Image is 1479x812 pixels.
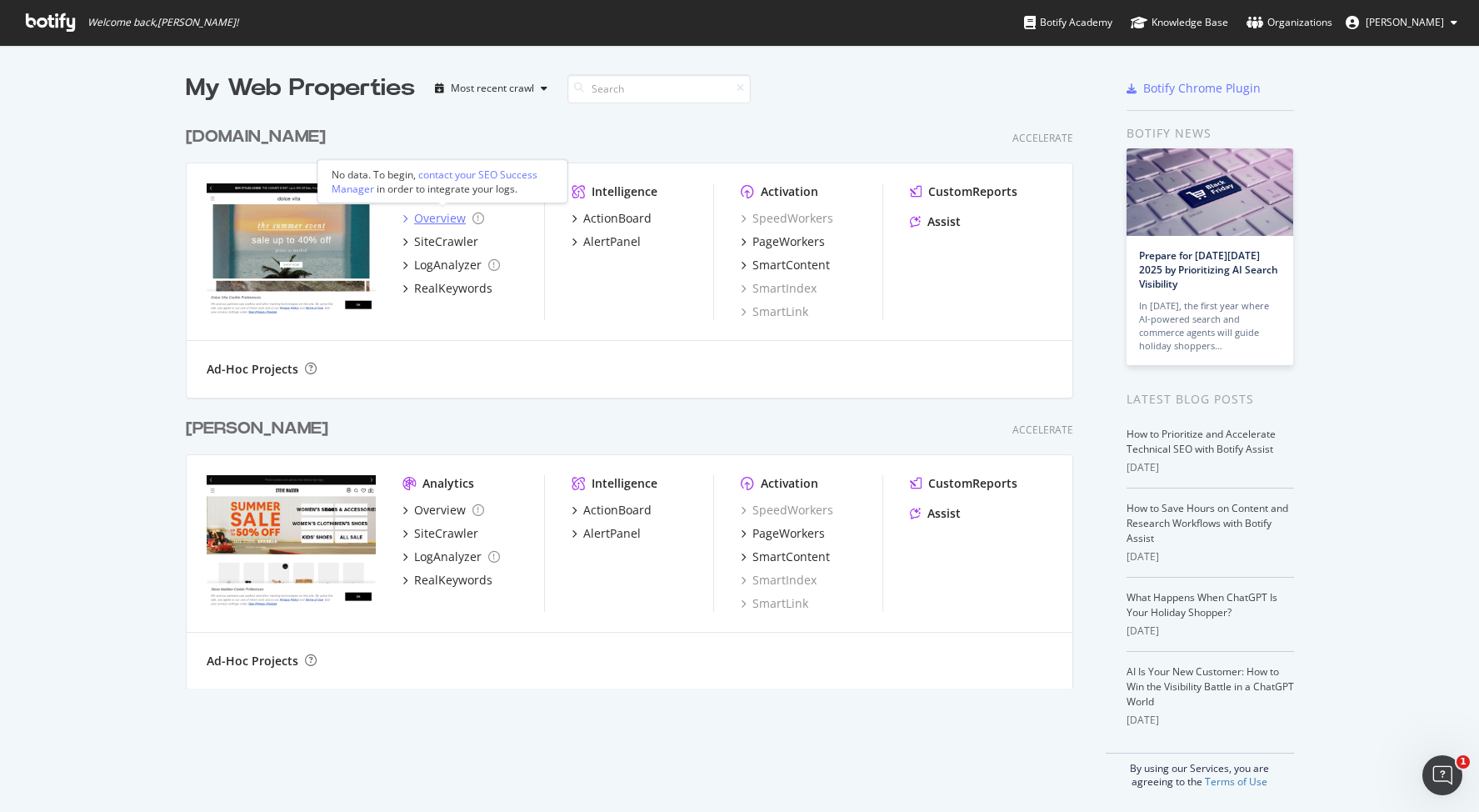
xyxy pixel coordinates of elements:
[752,257,830,273] div: SmartContent
[414,572,492,589] div: RealKeywords
[752,549,830,565] div: SmartContent
[422,475,474,492] div: Analytics
[583,210,652,227] div: ActionBoard
[402,257,500,273] a: LogAnalyzer
[741,525,825,542] a: PageWorkers
[414,280,492,297] div: RealKeywords
[572,502,652,519] a: ActionBoard
[207,475,376,610] img: www.stevemadden.com
[186,417,328,441] div: [PERSON_NAME]
[332,167,553,195] div: No data. To begin, in order to integrate your logs.
[741,280,817,297] a: SmartIndex
[1106,753,1294,789] div: By using our Services, you are agreeing to the
[583,502,652,519] div: ActionBoard
[583,525,641,542] div: AlertPanel
[186,125,326,149] div: [DOMAIN_NAME]
[910,475,1017,492] a: CustomReports
[402,233,478,250] a: SiteCrawler
[741,233,825,250] a: PageWorkers
[1131,14,1228,31] div: Knowledge Base
[1127,124,1294,143] div: Botify news
[207,183,376,318] img: www.dolcevita.com
[402,549,500,565] a: LogAnalyzer
[1024,14,1112,31] div: Botify Academy
[1127,664,1294,709] a: AI Is Your New Customer: How to Win the Visibility Battle in a ChatGPT World
[428,75,554,102] button: Most recent crawl
[927,505,961,522] div: Assist
[752,525,825,542] div: PageWorkers
[1143,80,1261,97] div: Botify Chrome Plugin
[414,233,478,250] div: SiteCrawler
[332,167,537,195] div: contact your SEO Success Manager
[752,233,825,250] div: PageWorkers
[1127,390,1294,409] div: Latest Blog Posts
[1127,427,1276,456] a: How to Prioritize and Accelerate Technical SEO with Botify Assist
[910,183,1017,200] a: CustomReports
[1127,549,1294,564] div: [DATE]
[592,183,657,200] div: Intelligence
[1127,590,1277,619] a: What Happens When ChatGPT Is Your Holiday Shopper?
[402,502,484,519] a: Overview
[414,525,478,542] div: SiteCrawler
[1127,624,1294,639] div: [DATE]
[583,233,641,250] div: AlertPanel
[186,105,1087,689] div: grid
[1422,755,1462,795] iframe: Intercom live chat
[1366,15,1444,29] span: Karla Moreno
[1127,148,1293,236] img: Prepare for Black Friday 2025 by Prioritizing AI Search Visibility
[87,16,238,29] span: Welcome back, [PERSON_NAME] !
[741,502,833,519] a: SpeedWorkers
[1247,14,1332,31] div: Organizations
[1139,299,1281,353] div: In [DATE], the first year where AI-powered search and commerce agents will guide holiday shoppers…
[741,257,830,273] a: SmartContent
[1012,423,1073,437] div: Accelerate
[741,303,808,320] a: SmartLink
[414,502,466,519] div: Overview
[414,210,466,227] div: Overview
[1127,460,1294,475] div: [DATE]
[572,233,641,250] a: AlertPanel
[741,595,808,612] a: SmartLink
[910,213,961,230] a: Assist
[928,183,1017,200] div: CustomReports
[1139,248,1278,291] a: Prepare for [DATE][DATE] 2025 by Prioritizing AI Search Visibility
[1332,9,1471,36] button: [PERSON_NAME]
[741,549,830,565] a: SmartContent
[207,653,298,669] div: Ad-Hoc Projects
[572,210,652,227] a: ActionBoard
[761,475,818,492] div: Activation
[592,475,657,492] div: Intelligence
[451,83,534,93] div: Most recent crawl
[567,74,751,103] input: Search
[402,280,492,297] a: RealKeywords
[402,572,492,589] a: RealKeywords
[414,549,482,565] div: LogAnalyzer
[928,475,1017,492] div: CustomReports
[927,213,961,230] div: Assist
[741,572,817,589] a: SmartIndex
[1127,80,1261,97] a: Botify Chrome Plugin
[1205,774,1267,789] a: Terms of Use
[741,210,833,227] a: SpeedWorkers
[186,417,335,441] a: [PERSON_NAME]
[414,257,482,273] div: LogAnalyzer
[402,525,478,542] a: SiteCrawler
[910,505,961,522] a: Assist
[186,72,415,105] div: My Web Properties
[1012,131,1073,145] div: Accelerate
[186,125,332,149] a: [DOMAIN_NAME]
[1127,713,1294,728] div: [DATE]
[761,183,818,200] div: Activation
[402,210,484,227] a: Overview
[572,525,641,542] a: AlertPanel
[1457,755,1470,769] span: 1
[207,361,298,378] div: Ad-Hoc Projects
[1127,501,1288,545] a: How to Save Hours on Content and Research Workflows with Botify Assist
